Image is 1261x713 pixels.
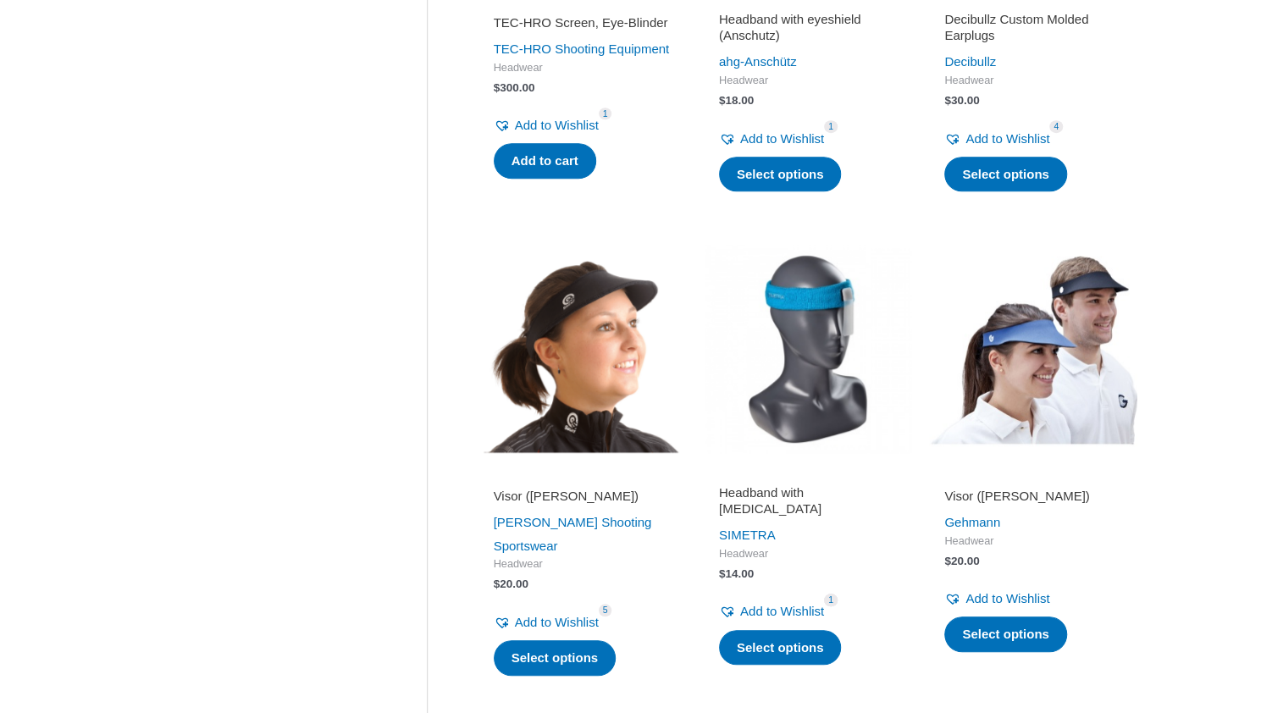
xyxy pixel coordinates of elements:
[944,11,1122,51] a: Decibullz Custom Molded Earplugs
[719,94,726,107] span: $
[824,594,838,606] span: 1
[944,616,1067,652] a: Select options for “Visor (Gehmann)”
[494,14,672,31] h2: TEC-HRO Screen, Eye-Blinder
[494,488,672,505] h2: Visor ([PERSON_NAME])
[494,611,599,634] a: Add to Wishlist
[719,74,897,88] span: Headwear
[944,488,1122,505] h2: Visor ([PERSON_NAME])
[944,587,1049,611] a: Add to Wishlist
[719,127,824,151] a: Add to Wishlist
[944,515,1000,529] a: Gehmann
[494,515,652,553] a: [PERSON_NAME] Shooting Sportswear
[494,488,672,511] a: Visor ([PERSON_NAME])
[494,81,535,94] bdi: 300.00
[944,127,1049,151] a: Add to Wishlist
[1049,120,1063,133] span: 4
[719,484,897,517] h2: Headband with [MEDICAL_DATA]
[494,578,501,590] span: $
[944,74,1122,88] span: Headwear
[944,11,1122,44] h2: Decibullz Custom Molded Earplugs
[494,578,528,590] bdi: 20.00
[599,604,612,616] span: 5
[494,14,672,37] a: TEC-HRO Screen, Eye-Blinder
[719,94,754,107] bdi: 18.00
[719,600,824,623] a: Add to Wishlist
[944,94,979,107] bdi: 30.00
[965,591,1049,605] span: Add to Wishlist
[944,555,951,567] span: $
[494,113,599,137] a: Add to Wishlist
[494,61,672,75] span: Headwear
[494,41,670,56] a: TEC-HRO Shooting Equipment
[944,488,1122,511] a: Visor ([PERSON_NAME])
[965,131,1049,146] span: Add to Wishlist
[494,81,501,94] span: $
[719,567,754,580] bdi: 14.00
[740,131,824,146] span: Add to Wishlist
[944,555,979,567] bdi: 20.00
[824,120,838,133] span: 1
[515,118,599,132] span: Add to Wishlist
[599,108,612,120] span: 1
[944,534,1122,549] span: Headwear
[494,640,617,676] a: Select options for “Visor (Sauer)”
[944,94,951,107] span: $
[944,54,996,69] a: Decibullz
[719,528,776,542] a: SIMETRA
[929,245,1137,453] img: Visor (Gehmann)
[494,557,672,572] span: Headwear
[719,11,897,44] h2: Headband with eyeshield (Anschutz)
[944,157,1067,192] a: Select options for “Decibullz Custom Molded Earplugs”
[719,567,726,580] span: $
[494,464,672,484] iframe: Customer reviews powered by Trustpilot
[719,157,842,192] a: Select options for “Headband with eyeshield (Anschutz)”
[494,143,596,179] a: Add to cart: “TEC-HRO Screen, Eye-Blinder”
[704,245,912,453] img: Headband with eye patch
[719,547,897,561] span: Headwear
[719,11,897,51] a: Headband with eyeshield (Anschutz)
[478,245,687,453] img: Visor (Sauer)
[944,464,1122,484] iframe: Customer reviews powered by Trustpilot
[719,54,797,69] a: ahg-Anschütz
[515,615,599,629] span: Add to Wishlist
[719,484,897,524] a: Headband with [MEDICAL_DATA]
[719,630,842,666] a: Select options for “Headband with eye patch”
[740,604,824,618] span: Add to Wishlist
[719,464,897,484] iframe: Customer reviews powered by Trustpilot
